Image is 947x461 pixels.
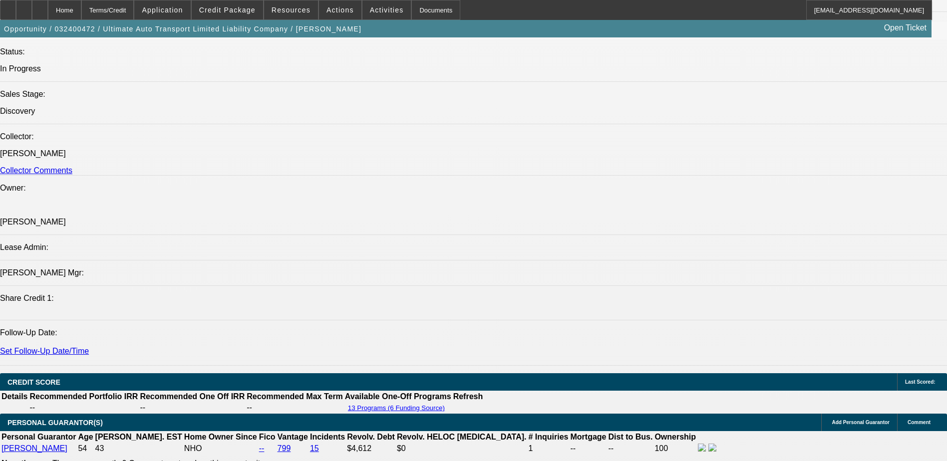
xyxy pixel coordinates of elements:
[184,433,257,441] b: Home Owner Since
[192,0,263,19] button: Credit Package
[139,392,245,402] th: Recommended One Off IRR
[4,25,361,33] span: Opportunity / 032400472 / Ultimate Auto Transport Limited Liability Company / [PERSON_NAME]
[278,433,308,441] b: Vantage
[346,443,395,454] td: $4,612
[880,19,931,36] a: Open Ticket
[571,433,607,441] b: Mortgage
[264,0,318,19] button: Resources
[310,433,345,441] b: Incidents
[184,443,258,454] td: NHO
[397,433,527,441] b: Revolv. HELOC [MEDICAL_DATA].
[7,419,103,427] span: PERSONAL GUARANTOR(S)
[347,433,395,441] b: Revolv. Debt
[29,403,138,413] td: --
[326,6,354,14] span: Actions
[1,392,28,402] th: Details
[609,433,653,441] b: Dist to Bus.
[7,378,60,386] span: CREDIT SCORE
[78,433,93,441] b: Age
[362,0,411,19] button: Activities
[528,443,569,454] td: 1
[570,443,607,454] td: --
[246,392,343,402] th: Recommended Max Term
[698,444,706,452] img: facebook-icon.png
[319,0,361,19] button: Actions
[905,379,936,385] span: Last Scored:
[908,420,931,425] span: Comment
[608,443,653,454] td: --
[396,443,527,454] td: $0
[278,444,291,453] a: 799
[654,433,696,441] b: Ownership
[95,433,182,441] b: [PERSON_NAME]. EST
[528,433,568,441] b: # Inquiries
[453,392,484,402] th: Refresh
[259,444,265,453] a: --
[142,6,183,14] span: Application
[134,0,190,19] button: Application
[344,392,452,402] th: Available One-Off Programs
[199,6,256,14] span: Credit Package
[139,403,245,413] td: --
[77,443,93,454] td: 54
[29,392,138,402] th: Recommended Portfolio IRR
[272,6,311,14] span: Resources
[1,444,67,453] a: [PERSON_NAME]
[310,444,319,453] a: 15
[832,420,890,425] span: Add Personal Guarantor
[345,404,448,412] button: 13 Programs (6 Funding Source)
[370,6,404,14] span: Activities
[95,443,183,454] td: 43
[246,403,343,413] td: --
[654,443,696,454] td: 100
[708,444,716,452] img: linkedin-icon.png
[259,433,276,441] b: Fico
[1,433,76,441] b: Personal Guarantor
